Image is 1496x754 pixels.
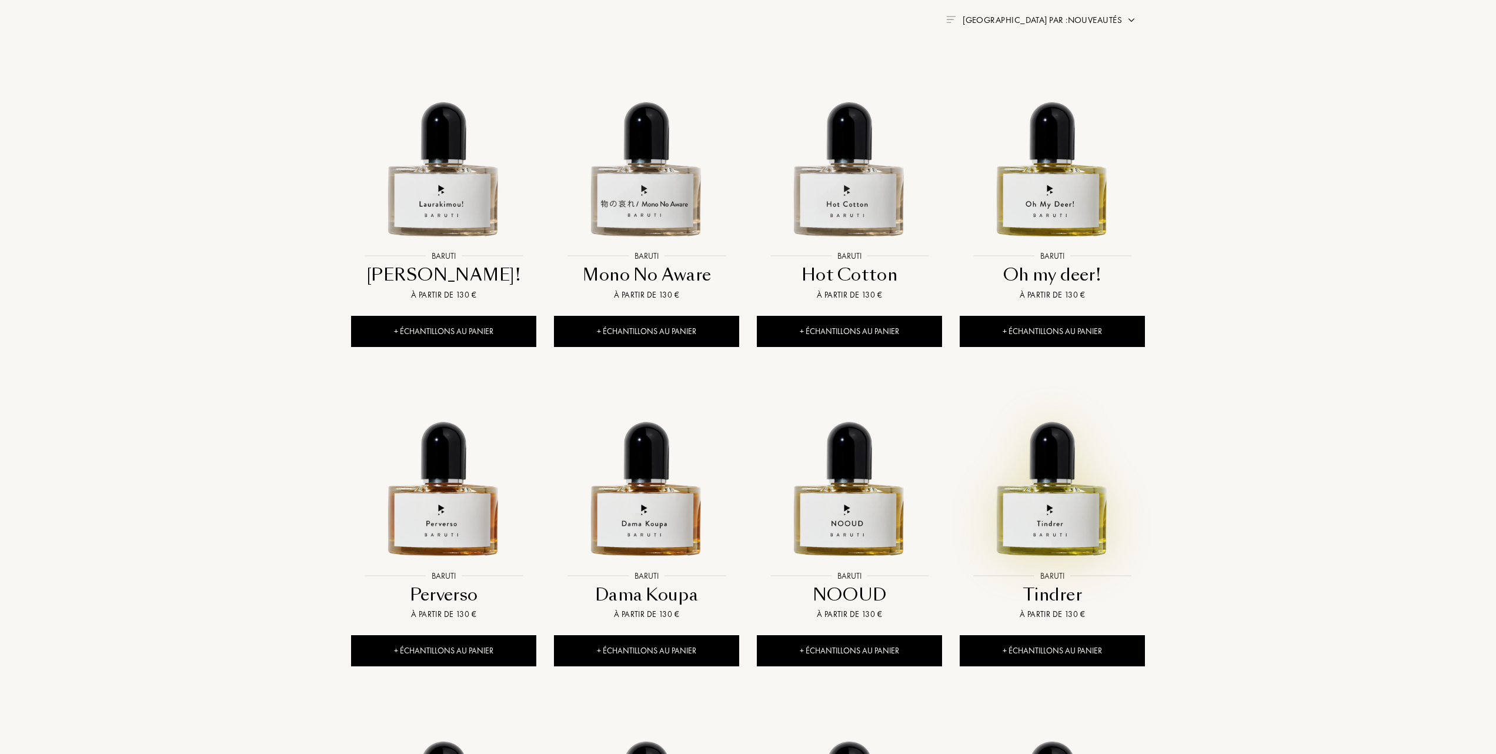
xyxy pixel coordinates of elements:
[946,16,956,23] img: filter_by.png
[964,289,1140,301] div: À partir de 130 €
[559,608,734,620] div: À partir de 130 €
[555,381,738,563] img: Dama Koupa Baruti
[554,316,739,347] div: + Échantillons au panier
[960,368,1145,636] a: Tindrer BarutiBarutiTindrerÀ partir de 130 €
[351,48,536,316] a: Laurakimou! BarutiBaruti[PERSON_NAME]!À partir de 130 €
[762,289,937,301] div: À partir de 130 €
[352,381,535,563] img: Perverso Baruti
[356,608,532,620] div: À partir de 130 €
[352,61,535,243] img: Laurakimou! Baruti
[963,14,1122,26] span: [GEOGRAPHIC_DATA] par : Nouveautés
[351,368,536,636] a: Perverso BarutiBarutiPerversoÀ partir de 130 €
[554,635,739,666] div: + Échantillons au panier
[758,381,941,563] img: NOOUD Baruti
[757,368,942,636] a: NOOUD BarutiBarutiNOOUDÀ partir de 130 €
[554,368,739,636] a: Dama Koupa BarutiBarutiDama KoupaÀ partir de 130 €
[559,289,734,301] div: À partir de 130 €
[757,635,942,666] div: + Échantillons au panier
[351,635,536,666] div: + Échantillons au panier
[964,608,1140,620] div: À partir de 130 €
[555,61,738,243] img: Mono No Aware Baruti
[351,316,536,347] div: + Échantillons au panier
[961,381,1144,563] img: Tindrer Baruti
[960,316,1145,347] div: + Échantillons au panier
[757,316,942,347] div: + Échantillons au panier
[758,61,941,243] img: Hot Cotton Baruti
[1127,15,1136,25] img: arrow.png
[757,48,942,316] a: Hot Cotton BarutiBarutiHot CottonÀ partir de 130 €
[960,48,1145,316] a: Oh my deer! BarutiBarutiOh my deer!À partir de 130 €
[762,608,937,620] div: À partir de 130 €
[961,61,1144,243] img: Oh my deer! Baruti
[960,635,1145,666] div: + Échantillons au panier
[356,289,532,301] div: À partir de 130 €
[554,48,739,316] a: Mono No Aware BarutiBarutiMono No AwareÀ partir de 130 €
